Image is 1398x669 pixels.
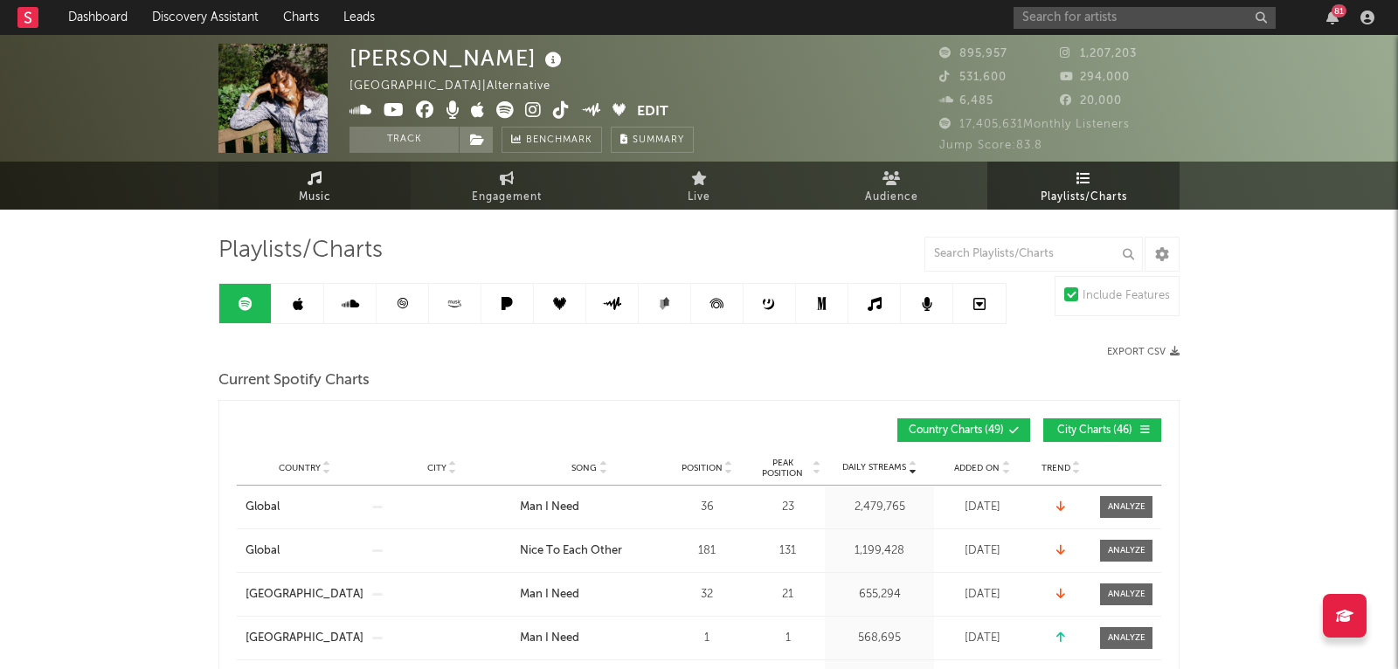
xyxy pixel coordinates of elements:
span: Benchmark [526,130,592,151]
a: Global [246,542,363,560]
a: [GEOGRAPHIC_DATA] [246,630,363,647]
span: 6,485 [939,95,993,107]
span: Position [682,463,723,473]
span: Peak Position [755,458,810,479]
span: 17,405,631 Monthly Listeners [939,119,1130,130]
div: 568,695 [829,630,930,647]
a: Man I Need [520,630,659,647]
div: 1 [755,630,820,647]
button: Country Charts(49) [897,418,1030,442]
button: City Charts(46) [1043,418,1161,442]
div: Man I Need [520,586,579,603]
div: 2,479,765 [829,499,930,516]
div: Include Features [1083,286,1170,307]
div: [DATE] [938,542,1026,560]
div: Global [246,542,280,560]
div: Nice To Each Other [520,542,622,560]
button: Edit [637,101,668,123]
span: 20,000 [1060,95,1122,107]
span: 1,207,203 [1060,48,1137,59]
a: Nice To Each Other [520,542,659,560]
a: Benchmark [502,127,602,153]
div: 36 [668,499,746,516]
button: Summary [611,127,694,153]
span: 294,000 [1060,72,1130,83]
div: 181 [668,542,746,560]
div: [DATE] [938,499,1026,516]
div: 1 [668,630,746,647]
span: Country Charts ( 49 ) [909,425,1004,436]
span: Song [571,463,597,473]
div: 81 [1332,4,1346,17]
div: [PERSON_NAME] [349,44,566,72]
div: 1,199,428 [829,542,930,560]
a: Man I Need [520,499,659,516]
span: Jump Score: 83.8 [939,140,1042,151]
span: Country [279,463,321,473]
span: Trend [1042,463,1070,473]
span: City Charts ( 46 ) [1055,425,1135,436]
a: [GEOGRAPHIC_DATA] [246,586,363,603]
a: Engagement [411,162,603,210]
span: City [427,463,446,473]
span: Daily Streams [842,461,906,474]
a: Global [246,499,363,516]
span: Audience [865,187,918,208]
input: Search for artists [1014,7,1276,29]
a: Man I Need [520,586,659,603]
input: Search Playlists/Charts [924,237,1143,272]
div: 131 [755,542,820,560]
span: Music [299,187,331,208]
a: Live [603,162,795,210]
a: Music [218,162,411,210]
span: Live [688,187,710,208]
span: 895,957 [939,48,1007,59]
a: Playlists/Charts [987,162,1180,210]
a: Audience [795,162,987,210]
div: [DATE] [938,630,1026,647]
div: 32 [668,586,746,603]
span: Engagement [472,187,542,208]
span: Playlists/Charts [1041,187,1127,208]
button: 81 [1326,10,1339,24]
div: [GEOGRAPHIC_DATA] | Alternative [349,76,571,97]
div: Man I Need [520,630,579,647]
div: 655,294 [829,586,930,603]
button: Track [349,127,459,153]
span: Current Spotify Charts [218,370,370,391]
div: Global [246,499,280,516]
span: 531,600 [939,72,1007,83]
span: Added On [954,463,1000,473]
button: Export CSV [1107,347,1180,357]
div: 21 [755,586,820,603]
span: Summary [633,135,684,145]
span: Playlists/Charts [218,240,383,261]
div: [DATE] [938,586,1026,603]
div: 23 [755,499,820,516]
div: Man I Need [520,499,579,516]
